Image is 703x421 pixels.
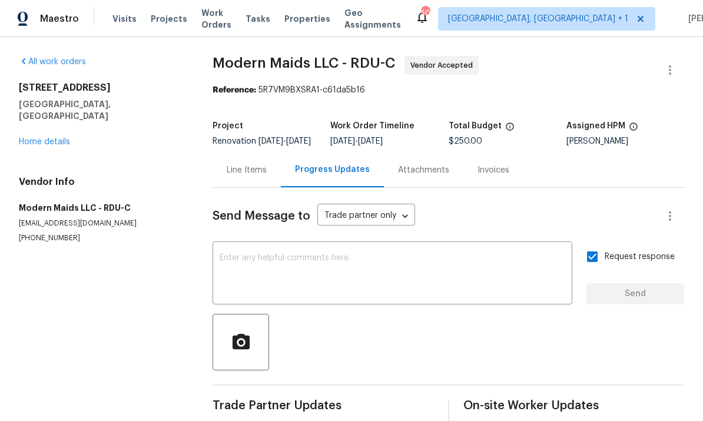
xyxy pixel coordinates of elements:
span: [DATE] [330,137,355,145]
span: Properties [284,13,330,25]
div: Progress Updates [295,164,370,175]
h4: Vendor Info [19,176,184,188]
span: [DATE] [258,137,283,145]
span: Work Orders [201,7,231,31]
span: - [330,137,383,145]
span: Projects [151,13,187,25]
span: Trade Partner Updates [213,400,433,412]
span: Tasks [246,15,270,23]
span: Maestro [40,13,79,25]
span: [DATE] [286,137,311,145]
span: - [258,137,311,145]
h5: Total Budget [449,122,502,130]
h5: Assigned HPM [566,122,625,130]
div: Invoices [477,164,509,176]
h5: Project [213,122,243,130]
span: [GEOGRAPHIC_DATA], [GEOGRAPHIC_DATA] + 1 [448,13,628,25]
span: Renovation [213,137,311,145]
h5: Modern Maids LLC - RDU-C [19,202,184,214]
span: Request response [605,251,675,263]
span: The total cost of line items that have been proposed by Opendoor. This sum includes line items th... [505,122,515,137]
b: Reference: [213,86,256,94]
span: $250.00 [449,137,482,145]
span: Geo Assignments [344,7,401,31]
p: [EMAIL_ADDRESS][DOMAIN_NAME] [19,218,184,228]
h2: [STREET_ADDRESS] [19,82,184,94]
span: Send Message to [213,210,310,222]
div: Line Items [227,164,267,176]
a: All work orders [19,58,86,66]
span: Vendor Accepted [410,59,477,71]
div: Trade partner only [317,207,415,226]
h5: Work Order Timeline [330,122,414,130]
h5: [GEOGRAPHIC_DATA], [GEOGRAPHIC_DATA] [19,98,184,122]
div: 50 [421,7,429,19]
a: Home details [19,138,70,146]
span: Visits [112,13,137,25]
span: The hpm assigned to this work order. [629,122,638,137]
div: Attachments [398,164,449,176]
span: On-site Worker Updates [463,400,684,412]
div: [PERSON_NAME] [566,137,684,145]
div: 5R7VM9BXSRA1-c61da5b16 [213,84,684,96]
span: [DATE] [358,137,383,145]
span: Modern Maids LLC - RDU-C [213,56,395,70]
p: [PHONE_NUMBER] [19,233,184,243]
